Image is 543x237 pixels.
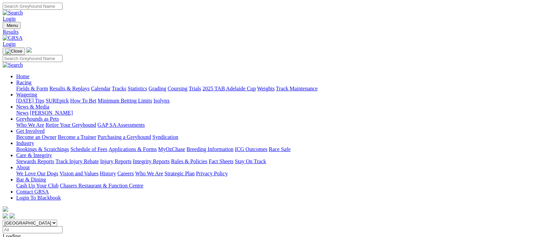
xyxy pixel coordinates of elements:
a: Isolynx [153,98,170,103]
a: Cash Up Your Club [16,183,58,188]
input: Search [3,55,63,62]
a: Calendar [91,86,110,91]
a: Trials [189,86,201,91]
input: Search [3,3,63,10]
div: Racing [16,86,540,92]
button: Toggle navigation [3,22,21,29]
a: Weights [257,86,275,91]
a: Login [3,41,16,47]
div: Get Involved [16,134,540,140]
a: Vision and Values [59,171,98,176]
img: twitter.svg [9,213,15,218]
a: Breeding Information [187,146,233,152]
button: Toggle navigation [3,48,25,55]
a: ICG Outcomes [235,146,267,152]
a: [PERSON_NAME] [30,110,73,116]
a: MyOzChase [158,146,185,152]
a: Results [3,29,540,35]
a: Retire Your Greyhound [46,122,96,128]
img: logo-grsa-white.png [26,47,32,53]
a: Greyhounds as Pets [16,116,59,122]
img: facebook.svg [3,213,8,218]
a: Stay On Track [235,158,266,164]
a: Rules & Policies [171,158,207,164]
a: Bar & Dining [16,177,46,182]
a: Chasers Restaurant & Function Centre [60,183,143,188]
a: Strategic Plan [165,171,195,176]
div: Bar & Dining [16,183,540,189]
a: Results & Replays [49,86,90,91]
div: Care & Integrity [16,158,540,165]
a: Wagering [16,92,37,97]
a: Careers [117,171,134,176]
a: History [100,171,116,176]
a: Race Safe [269,146,290,152]
img: Close [5,49,22,54]
a: Who We Are [135,171,163,176]
a: How To Bet [70,98,97,103]
a: Care & Integrity [16,152,52,158]
a: Login To Blackbook [16,195,61,201]
a: Schedule of Fees [70,146,107,152]
a: Login [3,16,16,22]
input: Select date [3,226,63,233]
a: Coursing [168,86,188,91]
div: Wagering [16,98,540,104]
div: Industry [16,146,540,152]
a: Grading [149,86,166,91]
a: Privacy Policy [196,171,228,176]
a: Syndication [152,134,178,140]
img: Search [3,62,23,68]
a: Tracks [112,86,126,91]
a: Fact Sheets [209,158,233,164]
a: 2025 TAB Adelaide Cup [202,86,256,91]
div: Greyhounds as Pets [16,122,540,128]
a: Home [16,73,29,79]
div: News & Media [16,110,540,116]
a: Fields & Form [16,86,48,91]
img: logo-grsa-white.png [3,206,8,212]
a: Contact GRSA [16,189,49,195]
a: News & Media [16,104,49,110]
a: About [16,165,30,170]
a: Become a Trainer [58,134,96,140]
a: Purchasing a Greyhound [98,134,151,140]
a: Industry [16,140,34,146]
a: Get Involved [16,128,45,134]
img: Search [3,10,23,16]
a: Track Maintenance [276,86,318,91]
a: Bookings & Scratchings [16,146,69,152]
div: About [16,171,540,177]
a: [DATE] Tips [16,98,44,103]
a: Racing [16,80,31,85]
a: Become an Owner [16,134,56,140]
a: Integrity Reports [133,158,170,164]
a: Track Injury Rebate [55,158,99,164]
a: Who We Are [16,122,44,128]
span: Menu [7,23,18,28]
a: Applications & Forms [108,146,157,152]
a: Injury Reports [100,158,131,164]
a: We Love Our Dogs [16,171,58,176]
a: Stewards Reports [16,158,54,164]
a: SUREpick [46,98,69,103]
a: Statistics [128,86,147,91]
a: News [16,110,28,116]
a: Minimum Betting Limits [98,98,152,103]
img: GRSA [3,35,23,41]
a: GAP SA Assessments [98,122,145,128]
